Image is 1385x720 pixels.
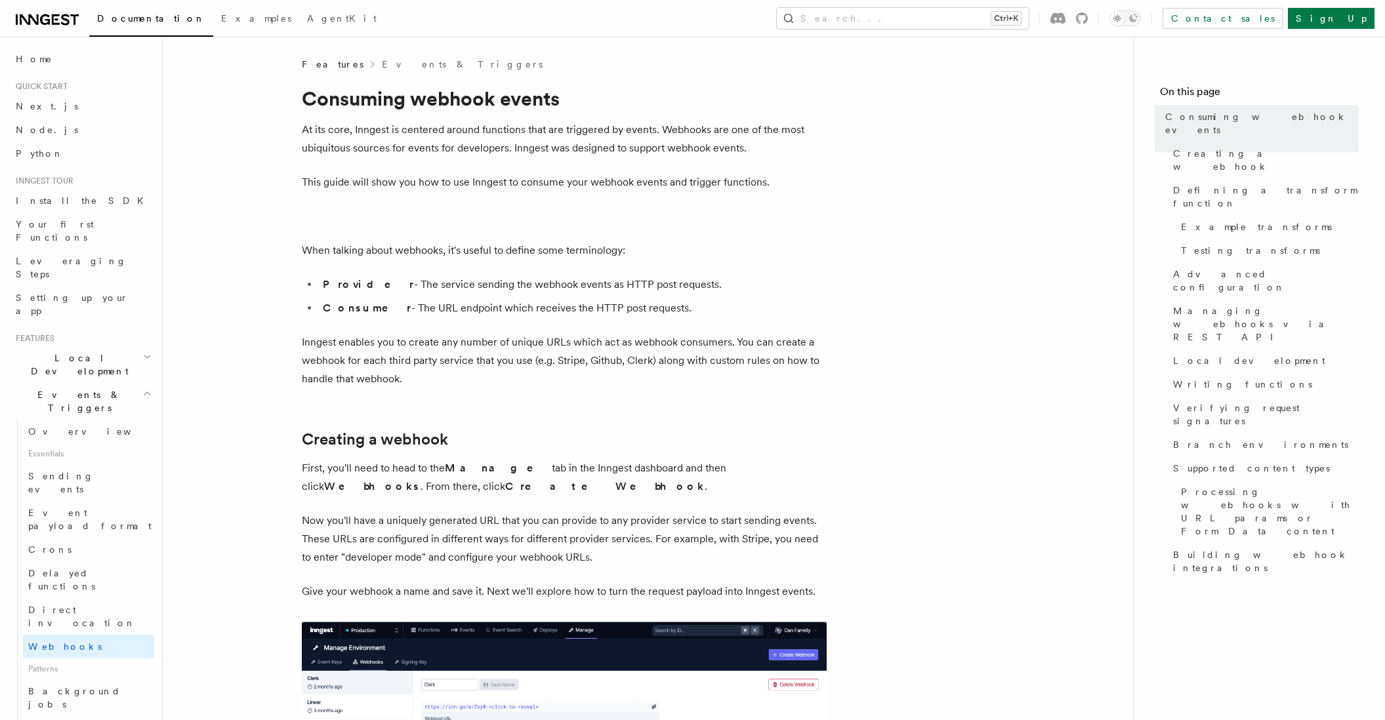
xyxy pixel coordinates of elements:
span: Verifying request signatures [1173,401,1359,428]
span: Processing webhooks with URL params or Form Data content [1181,485,1359,538]
span: Advanced configuration [1173,268,1359,294]
span: Crons [28,544,72,555]
span: Leveraging Steps [16,256,127,279]
p: This guide will show you how to use Inngest to consume your webhook events and trigger functions. [302,173,827,191]
span: Python [16,148,64,159]
p: Now you'll have a uniquely generated URL that you can provide to any provider service to start se... [302,511,827,567]
a: Your first Functions [10,212,154,249]
li: - The URL endpoint which receives the HTTP post requests. [319,299,827,317]
span: Defining a transform function [1173,184,1359,210]
strong: Provider [323,278,414,290]
a: Events & Triggers [382,58,543,71]
strong: Manage [445,462,552,474]
p: At its core, Inngest is centered around functions that are triggered by events. Webhooks are one ... [302,121,827,157]
a: Home [10,47,154,71]
a: Delayed functions [23,561,154,598]
a: Example transforms [1176,215,1359,239]
span: Delayed functions [28,568,95,591]
button: Search...Ctrl+K [777,8,1029,29]
a: Sign Up [1288,8,1375,29]
span: Overview [28,426,163,437]
span: Events & Triggers [10,388,143,414]
span: Essentials [23,443,154,464]
span: Managing webhooks via REST API [1173,304,1359,344]
a: Building webhook integrations [1168,543,1359,580]
span: Setting up your app [16,292,129,316]
a: Python [10,142,154,165]
kbd: Ctrl+K [991,12,1021,25]
a: Node.js [10,118,154,142]
span: Documentation [97,13,205,24]
a: Sending events [23,464,154,501]
a: Direct invocation [23,598,154,635]
a: Event payload format [23,501,154,538]
span: Examples [221,13,291,24]
p: When talking about webhooks, it's useful to define some terminology: [302,241,827,260]
span: Example transforms [1181,220,1332,233]
a: Overview [23,420,154,443]
a: Defining a transform function [1168,178,1359,215]
a: Consuming webhook events [1160,105,1359,142]
span: Webhooks [28,641,102,652]
p: Give your webhook a name and save it. Next we'll explore how to turn the request payload into Inn... [302,582,827,601]
span: Your first Functions [16,219,94,243]
span: Features [302,58,363,71]
span: Consuming webhook events [1165,110,1359,136]
button: Events & Triggers [10,383,154,420]
span: Writing functions [1173,378,1312,391]
button: Local Development [10,346,154,383]
a: Examples [213,4,299,35]
span: Event payload format [28,508,152,531]
span: AgentKit [307,13,377,24]
a: Crons [23,538,154,561]
a: Creating a webhook [1168,142,1359,178]
a: Branch environments [1168,433,1359,456]
a: Writing functions [1168,372,1359,396]
a: Advanced configuration [1168,262,1359,299]
span: Local development [1173,354,1325,367]
a: Verifying request signatures [1168,396,1359,433]
strong: Webhooks [324,480,421,492]
a: Supported content types [1168,456,1359,480]
span: Direct invocation [28,605,136,628]
button: Toggle dark mode [1109,10,1141,26]
span: Branch environments [1173,438,1348,451]
span: Inngest tour [10,176,73,186]
span: Creating a webhook [1173,147,1359,173]
span: Node.js [16,125,78,135]
p: First, you'll need to head to the tab in the Inngest dashboard and then click . From there, click . [302,459,827,496]
span: Quick start [10,81,68,92]
span: Sending events [28,471,94,494]
a: Background jobs [23,679,154,716]
li: - The service sending the webhook events as HTTP post requests. [319,275,827,294]
h1: Consuming webhook events [302,87,827,110]
span: Supported content types [1173,462,1330,475]
a: Managing webhooks via REST API [1168,299,1359,349]
a: Testing transforms [1176,239,1359,262]
a: Setting up your app [10,286,154,323]
span: Home [16,52,52,66]
span: Building webhook integrations [1173,548,1359,574]
span: Local Development [10,351,143,378]
a: Next.js [10,94,154,118]
strong: Consumer [323,302,411,314]
span: Next.js [16,101,78,111]
strong: Create Webhook [505,480,705,492]
a: Webhooks [23,635,154,658]
a: Contact sales [1163,8,1283,29]
a: Leveraging Steps [10,249,154,286]
a: Documentation [89,4,213,37]
span: Testing transforms [1181,244,1320,257]
a: Processing webhooks with URL params or Form Data content [1176,480,1359,543]
h4: On this page [1160,84,1359,105]
a: Local development [1168,349,1359,372]
a: Creating a webhook [302,430,448,449]
span: Background jobs [28,686,121,710]
a: Install the SDK [10,189,154,212]
p: Inngest enables you to create any number of unique URLs which act as webhook consumers. You can c... [302,333,827,388]
span: Features [10,333,54,344]
span: Install the SDK [16,195,152,206]
span: Patterns [23,658,154,679]
a: AgentKit [299,4,384,35]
